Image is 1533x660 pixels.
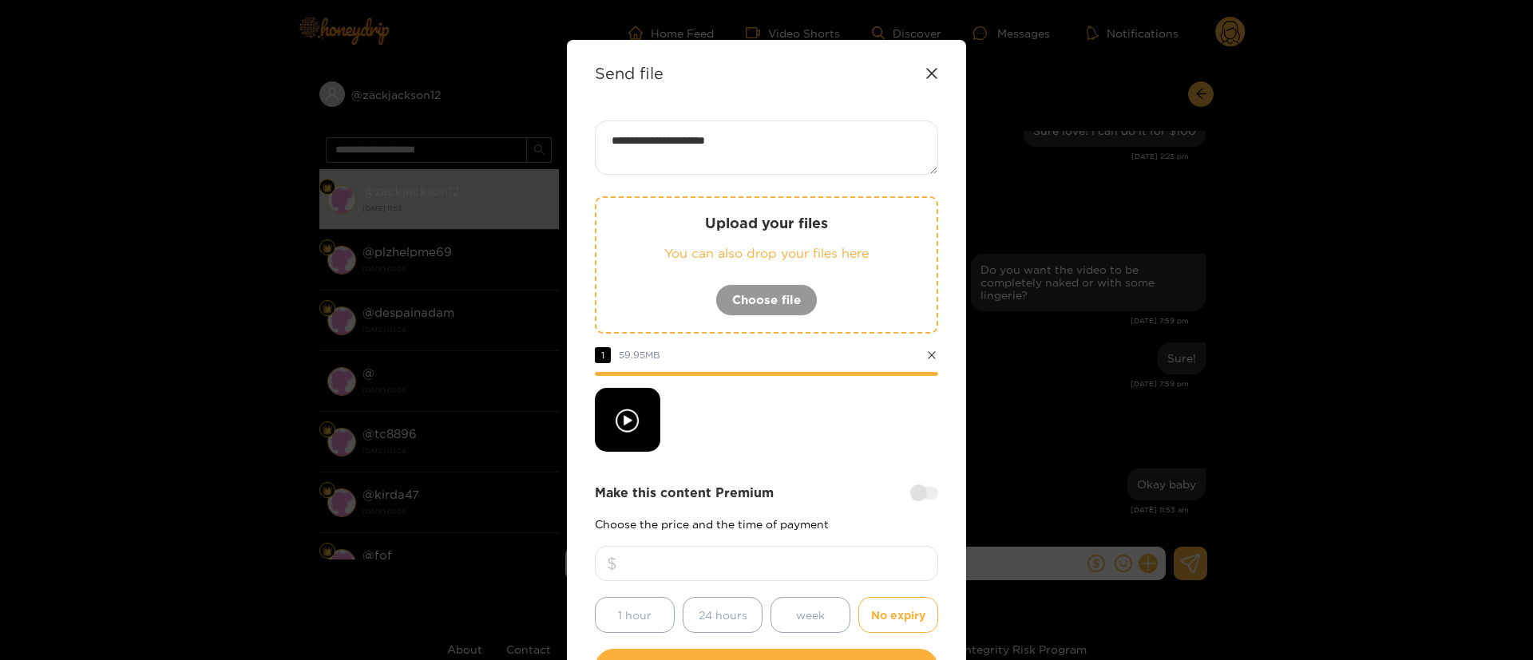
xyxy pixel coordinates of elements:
span: week [796,606,825,624]
button: week [770,597,850,633]
span: 24 hours [699,606,747,624]
button: 24 hours [683,597,763,633]
strong: Make this content Premium [595,484,774,502]
p: You can also drop your files here [628,244,905,263]
span: 59.95 MB [619,350,660,360]
button: Choose file [715,284,818,316]
span: 1 [595,347,611,363]
button: 1 hour [595,597,675,633]
span: 1 hour [618,606,652,624]
span: No expiry [871,606,925,624]
strong: Send file [595,64,664,82]
p: Choose the price and the time of payment [595,518,938,530]
button: No expiry [858,597,938,633]
p: Upload your files [628,214,905,232]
